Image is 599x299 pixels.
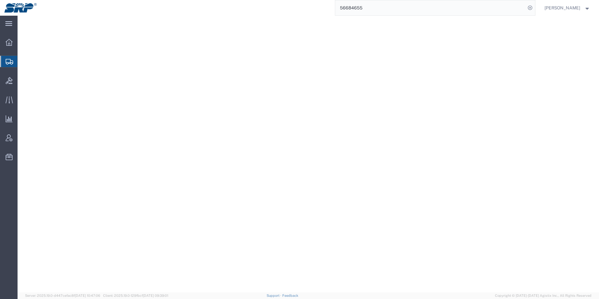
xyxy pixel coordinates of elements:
[544,4,580,11] span: Ed Simmons
[267,294,282,297] a: Support
[18,16,599,292] iframe: FS Legacy Container
[143,294,168,297] span: [DATE] 09:39:01
[495,293,591,298] span: Copyright © [DATE]-[DATE] Agistix Inc., All Rights Reserved
[25,294,100,297] span: Server: 2025.19.0-d447cefac8f
[4,3,37,13] img: logo
[335,0,526,15] input: Search for shipment number, reference number
[544,4,591,12] button: [PERSON_NAME]
[75,294,100,297] span: [DATE] 10:47:06
[282,294,298,297] a: Feedback
[103,294,168,297] span: Client: 2025.19.0-129fbcf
